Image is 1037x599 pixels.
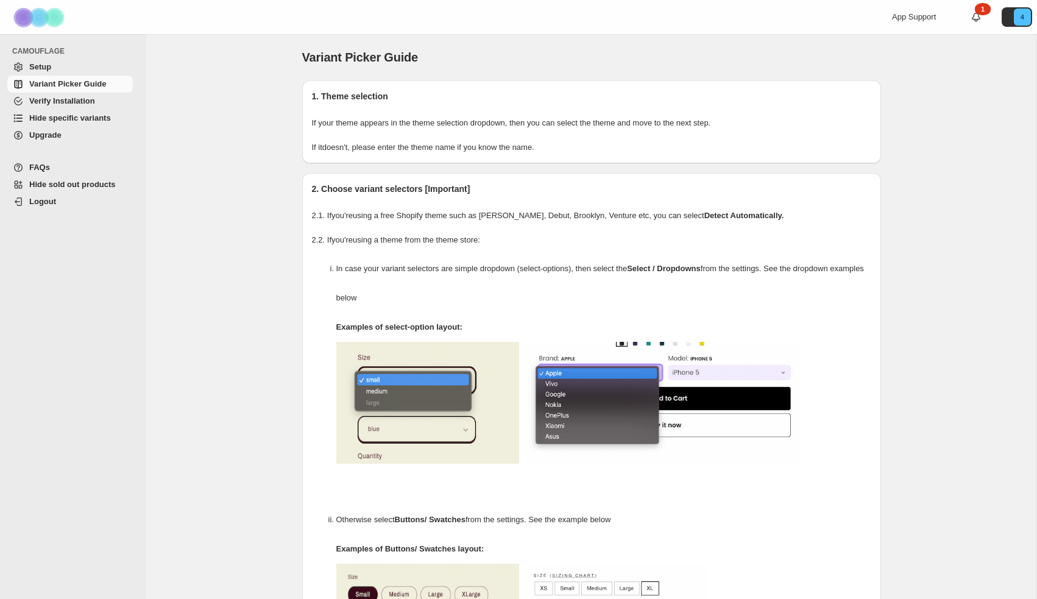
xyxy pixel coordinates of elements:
p: In case your variant selectors are simple dropdown (select-options), then select the from the set... [336,254,871,313]
strong: Select / Dropdowns [627,264,701,273]
span: Setup [29,62,51,71]
span: CAMOUFLAGE [12,46,138,56]
span: FAQs [29,163,50,172]
a: Hide sold out products [7,176,133,193]
p: 2.1. If you're using a free Shopify theme such as [PERSON_NAME], Debut, Brooklyn, Venture etc, yo... [312,210,871,222]
img: camouflage-select-options [336,342,519,464]
a: 1 [970,11,982,23]
a: Upgrade [7,127,133,144]
span: App Support [892,12,936,21]
h2: 2. Choose variant selectors [Important] [312,183,871,195]
a: Hide specific variants [7,110,133,127]
strong: Buttons/ Swatches [395,515,465,524]
span: Hide sold out products [29,180,116,189]
span: Hide specific variants [29,113,111,122]
a: Variant Picker Guide [7,76,133,93]
div: 1 [975,3,991,15]
p: 2.2. If you're using a theme from the theme store: [312,234,871,246]
a: FAQs [7,159,133,176]
p: If your theme appears in the theme selection dropdown, then you can select the theme and move to ... [312,117,871,129]
button: Avatar with initials 4 [1002,7,1032,27]
span: Variant Picker Guide [302,51,419,64]
p: Otherwise select from the settings. See the example below [336,505,871,534]
a: Setup [7,58,133,76]
img: Camouflage [10,1,71,34]
span: Avatar with initials 4 [1014,9,1031,26]
span: Verify Installation [29,96,95,105]
a: Verify Installation [7,93,133,110]
a: Logout [7,193,133,210]
img: camouflage-select-options-2 [525,342,799,464]
span: Variant Picker Guide [29,79,106,88]
span: Logout [29,197,56,206]
text: 4 [1021,13,1024,21]
strong: Detect Automatically. [704,211,784,220]
strong: Examples of select-option layout: [336,322,462,331]
span: Upgrade [29,130,62,140]
p: If it doesn't , please enter the theme name if you know the name. [312,141,871,154]
h2: 1. Theme selection [312,90,871,102]
strong: Examples of Buttons/ Swatches layout: [336,544,484,553]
